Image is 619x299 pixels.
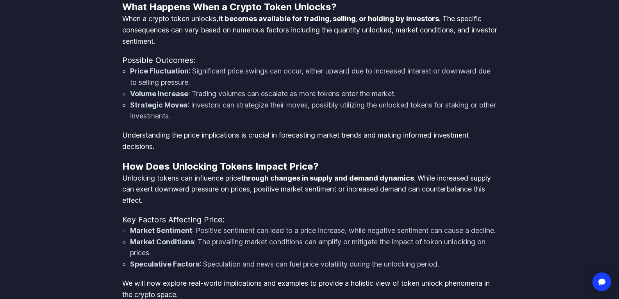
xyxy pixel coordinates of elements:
[122,130,497,152] p: Understanding the price implications is crucial in forecasting market trends and making informed ...
[130,238,194,246] strong: Market Conditions
[130,225,497,236] li: : Positive sentiment can lead to a price increase, while negative sentiment can cause a decline.
[130,100,497,122] li: : Investors can strategize their moves, possibly utilizing the unlocked tokens for staking or oth...
[122,1,337,13] strong: What Happens When a Crypto Token Unlocks?
[122,214,497,225] h4: Key Factors Affecting Price:
[241,174,414,182] strong: through changes in supply and demand dynamics
[130,90,188,98] strong: Volume Increase
[122,55,497,66] h4: Possible Outcomes:
[130,236,497,259] li: : The prevailing market conditions can amplify or mitigate the impact of token unlocking on prices.
[130,67,189,75] strong: Price Fluctuation
[130,66,497,88] li: : Significant price swings can occur, either upward due to increased interest or downward due to ...
[130,101,187,109] strong: Strategic Moves
[592,272,611,291] div: Open Intercom Messenger
[218,14,439,23] strong: it becomes available for trading, selling, or holding by investors
[130,88,497,100] li: : Trading volumes can escalate as more tokens enter the market.
[130,226,192,235] strong: Market Sentiment
[122,13,497,47] p: When a crypto token unlocks, . The specific consequences can vary based on numerous factors inclu...
[130,260,200,268] strong: Speculative Factors
[122,173,497,206] p: Unlocking tokens can influence price . While increased supply can exert downward pressure on pric...
[130,259,497,270] li: : Speculation and news can fuel price volatility during the unlocking period.
[122,161,319,172] strong: How Does Unlocking Tokens Impact Price?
